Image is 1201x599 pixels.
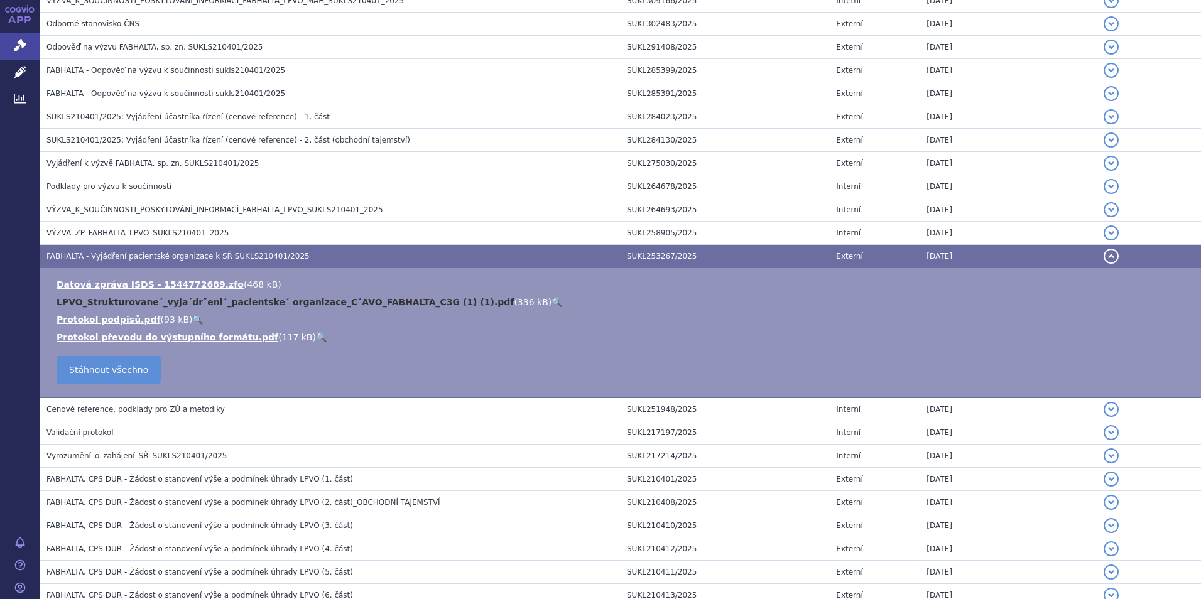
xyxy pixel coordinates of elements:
span: VÝZVA_ZP_FABHALTA_LPVO_SUKLS210401_2025 [46,229,229,237]
button: detail [1104,249,1119,264]
td: [DATE] [920,514,1097,537]
span: Externí [836,498,862,507]
td: [DATE] [920,152,1097,175]
td: [DATE] [920,397,1097,421]
span: FABHALTA, CPS DUR - Žádost o stanovení výše a podmínek úhrady LPVO (5. část) [46,568,353,576]
span: FABHALTA - Odpověď na výzvu k součinnosti sukls210401/2025 [46,66,285,75]
button: detail [1104,202,1119,217]
span: Vyjádření k výzvě FABHALTA, sp. zn. SUKLS210401/2025 [46,159,259,168]
td: [DATE] [920,421,1097,445]
span: Externí [836,66,862,75]
button: detail [1104,518,1119,533]
span: Interní [836,205,861,214]
button: detail [1104,16,1119,31]
td: [DATE] [920,537,1097,561]
button: detail [1104,156,1119,171]
span: Interní [836,428,861,437]
td: SUKL251948/2025 [621,397,830,421]
td: [DATE] [920,222,1097,245]
span: Odborné stanovisko ČNS [46,19,139,28]
span: Externí [836,544,862,553]
button: detail [1104,179,1119,194]
td: [DATE] [920,36,1097,59]
button: detail [1104,225,1119,240]
td: SUKL210412/2025 [621,537,830,561]
span: SUKLS210401/2025: Vyjádření účastníka řízení (cenové reference) - 1. část [46,112,330,121]
button: detail [1104,86,1119,101]
button: detail [1104,448,1119,463]
span: FABHALTA, CPS DUR - Žádost o stanovení výše a podmínek úhrady LPVO (3. část) [46,521,353,530]
td: [DATE] [920,105,1097,129]
button: detail [1104,495,1119,510]
td: SUKL264678/2025 [621,175,830,198]
td: [DATE] [920,82,1097,105]
span: Interní [836,451,861,460]
td: [DATE] [920,245,1097,268]
span: SUKLS210401/2025: Vyjádření účastníka řízení (cenové reference) - 2. část (obchodní tajemství) [46,136,410,144]
td: SUKL217214/2025 [621,445,830,468]
td: [DATE] [920,175,1097,198]
span: 336 kB [518,297,548,307]
td: SUKL284130/2025 [621,129,830,152]
td: SUKL253267/2025 [621,245,830,268]
span: FABHALTA, CPS DUR - Žádost o stanovení výše a podmínek úhrady LPVO (2. část)_OBCHODNÍ TAJEMSTVÍ [46,498,440,507]
td: [DATE] [920,129,1097,152]
span: Podklady pro výzvu k součinnosti [46,182,171,191]
button: detail [1104,564,1119,580]
td: [DATE] [920,561,1097,584]
span: Interní [836,405,861,414]
td: [DATE] [920,59,1097,82]
span: 468 kB [247,279,278,289]
td: SUKL210410/2025 [621,514,830,537]
button: detail [1104,425,1119,440]
td: SUKL285391/2025 [621,82,830,105]
span: Externí [836,19,862,28]
span: Externí [836,89,862,98]
td: SUKL285399/2025 [621,59,830,82]
button: detail [1104,541,1119,556]
li: ( ) [57,313,1188,326]
td: SUKL264693/2025 [621,198,830,222]
button: detail [1104,40,1119,55]
td: [DATE] [920,491,1097,514]
td: SUKL302483/2025 [621,13,830,36]
button: detail [1104,109,1119,124]
button: detail [1104,402,1119,417]
a: Stáhnout všechno [57,356,161,384]
span: FABHALTA - Odpověď na výzvu k součinnosti sukls210401/2025 [46,89,285,98]
td: [DATE] [920,468,1097,491]
span: Odpověď na výzvu FABHALTA, sp. zn. SUKLS210401/2025 [46,43,263,51]
a: 🔍 [192,315,203,325]
a: Datová zpráva ISDS - 1544772689.zfo [57,279,244,289]
span: Externí [836,159,862,168]
span: Externí [836,112,862,121]
td: [DATE] [920,13,1097,36]
button: detail [1104,132,1119,148]
button: detail [1104,63,1119,78]
span: Interní [836,182,861,191]
a: 🔍 [316,332,327,342]
span: VÝZVA_K_SOUČINNOSTI_POSKYTOVÁNÍ_INFORMACÍ_FABHALTA_LPVO_SUKLS210401_2025 [46,205,383,214]
span: Interní [836,229,861,237]
span: FABHALTA - Vyjádření pacientské organizace k SŘ SUKLS210401/2025 [46,252,310,261]
span: Externí [836,521,862,530]
td: SUKL210411/2025 [621,561,830,584]
span: Externí [836,252,862,261]
td: [DATE] [920,198,1097,222]
li: ( ) [57,278,1188,291]
td: [DATE] [920,445,1097,468]
td: SUKL258905/2025 [621,222,830,245]
td: SUKL210408/2025 [621,491,830,514]
a: Protokol převodu do výstupního formátu.pdf [57,332,278,342]
td: SUKL210401/2025 [621,468,830,491]
span: Externí [836,475,862,483]
button: detail [1104,472,1119,487]
a: Protokol podpisů.pdf [57,315,161,325]
a: LPVO_Strukturovane´_vyja´drˇeni´_pacientske´ organizace_CˇAVO_FABHALTA_C3G (1) (1).pdf [57,297,514,307]
span: FABHALTA, CPS DUR - Žádost o stanovení výše a podmínek úhrady LPVO (1. část) [46,475,353,483]
span: 117 kB [282,332,313,342]
td: SUKL284023/2025 [621,105,830,129]
span: Vyrozumění_o_zahájení_SŘ_SUKLS210401/2025 [46,451,227,460]
span: Validační protokol [46,428,114,437]
a: 🔍 [552,297,562,307]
